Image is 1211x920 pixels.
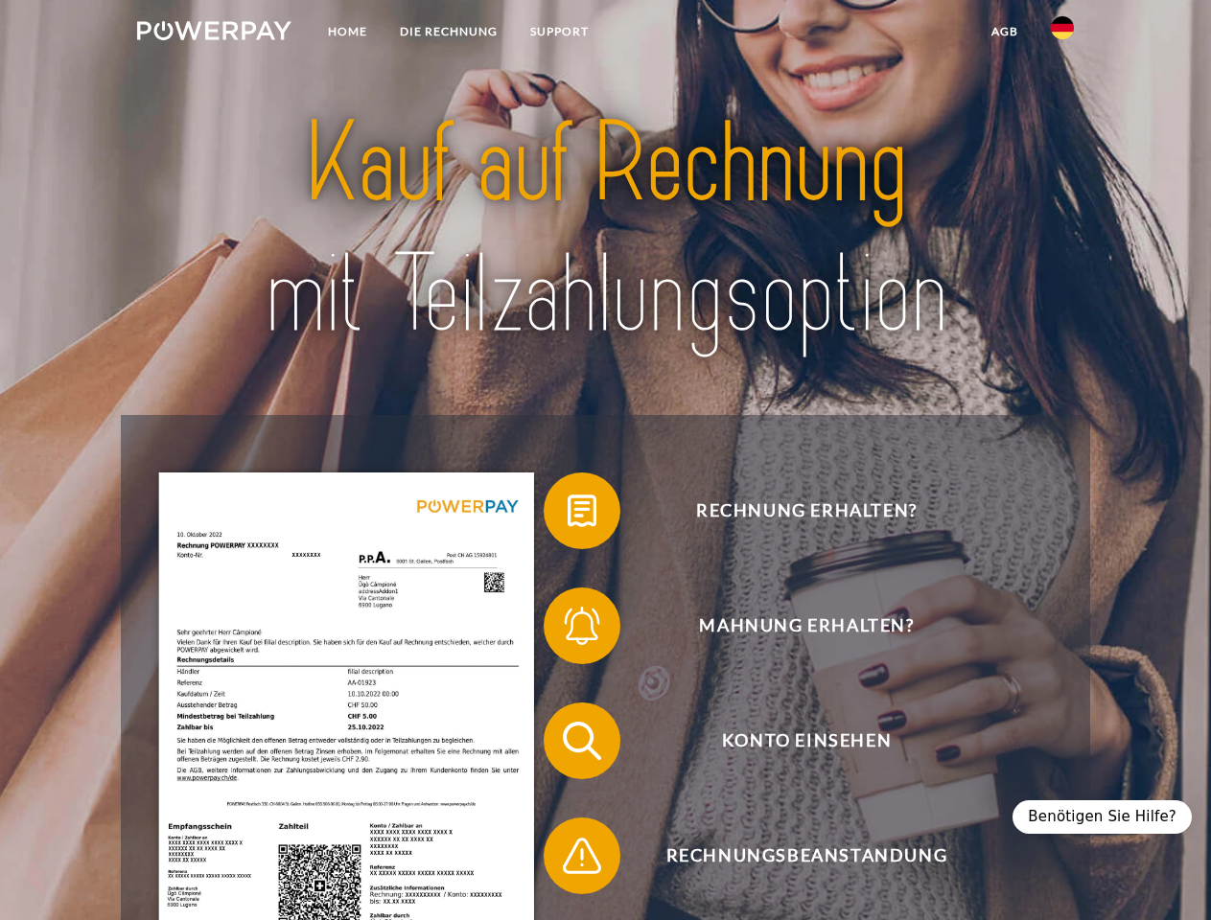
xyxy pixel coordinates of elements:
img: qb_bill.svg [558,487,606,535]
img: title-powerpay_de.svg [183,92,1028,367]
div: Benötigen Sie Hilfe? [1013,800,1192,834]
span: Konto einsehen [571,702,1041,779]
a: Home [312,14,384,49]
button: Rechnung erhalten? [544,472,1042,549]
span: Rechnung erhalten? [571,472,1041,549]
img: de [1051,16,1074,39]
a: SUPPORT [514,14,605,49]
img: qb_warning.svg [558,832,606,880]
img: logo-powerpay-white.svg [137,21,291,40]
span: Rechnungsbeanstandung [571,817,1041,894]
span: Mahnung erhalten? [571,587,1041,664]
a: agb [975,14,1035,49]
img: qb_search.svg [558,717,606,765]
button: Konto einsehen [544,702,1042,779]
a: DIE RECHNUNG [384,14,514,49]
button: Rechnungsbeanstandung [544,817,1042,894]
button: Mahnung erhalten? [544,587,1042,664]
img: qb_bell.svg [558,602,606,650]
